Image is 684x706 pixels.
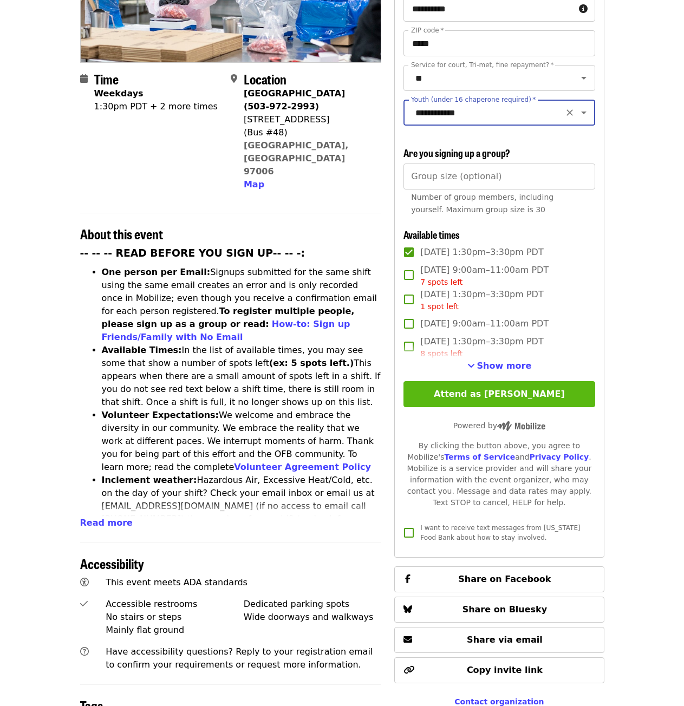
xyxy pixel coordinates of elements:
[529,453,589,461] a: Privacy Policy
[80,577,89,587] i: universal-access icon
[420,524,580,541] span: I want to receive text messages from [US_STATE] Food Bank about how to stay involved.
[244,113,373,126] div: [STREET_ADDRESS]
[394,597,604,623] button: Share on Bluesky
[420,335,543,359] span: [DATE] 1:30pm–3:30pm PDT
[102,475,197,485] strong: Inclement weather:
[94,69,119,88] span: Time
[106,577,247,587] span: This event meets ADA standards
[102,266,382,344] li: Signups submitted for the same shift using the same email creates an error and is only recorded o...
[80,74,88,84] i: calendar icon
[403,30,595,56] input: ZIP code
[394,627,604,653] button: Share via email
[80,554,144,573] span: Accessibility
[477,361,532,371] span: Show more
[80,518,133,528] span: Read more
[80,224,163,243] span: About this event
[576,105,591,120] button: Open
[80,517,133,529] button: Read more
[94,100,218,113] div: 1:30pm PDT + 2 more times
[269,358,354,368] strong: (ex: 5 spots left.)
[444,453,515,461] a: Terms of Service
[411,193,553,214] span: Number of group members, including yourself. Maximum group size is 30
[244,140,349,176] a: [GEOGRAPHIC_DATA], [GEOGRAPHIC_DATA] 97006
[420,288,543,312] span: [DATE] 1:30pm–3:30pm PDT
[403,146,510,160] span: Are you signing up a group?
[106,611,244,624] div: No stairs or steps
[102,319,350,342] a: How-to: Sign up Friends/Family with No Email
[458,574,551,584] span: Share on Facebook
[576,70,591,86] button: Open
[394,566,604,592] button: Share on Facebook
[562,105,577,120] button: Clear
[420,349,462,358] span: 8 spots left
[234,462,371,472] a: Volunteer Agreement Policy
[106,646,373,670] span: Have accessibility questions? Reply to your registration email to confirm your requirements or re...
[244,126,373,139] div: (Bus #48)
[579,4,588,14] i: circle-info icon
[102,344,382,409] li: In the list of available times, you may see some that show a number of spots left This appears wh...
[420,246,543,259] span: [DATE] 1:30pm–3:30pm PDT
[403,440,595,508] div: By clicking the button above, you agree to Mobilize's and . Mobilize is a service provider and wi...
[102,410,219,420] strong: Volunteer Expectations:
[467,635,543,645] span: Share via email
[411,27,444,34] label: ZIP code
[244,179,264,189] span: Map
[394,657,604,683] button: Copy invite link
[244,69,286,88] span: Location
[467,359,532,372] button: See more timeslots
[244,598,382,611] div: Dedicated parking spots
[411,96,536,103] label: Youth (under 16 chaperone required)
[454,697,544,706] a: Contact organization
[102,345,182,355] strong: Available Times:
[403,164,595,189] input: [object Object]
[231,74,237,84] i: map-marker-alt icon
[453,421,545,430] span: Powered by
[420,302,459,311] span: 1 spot left
[102,267,211,277] strong: One person per Email:
[80,646,89,657] i: question-circle icon
[467,665,543,675] span: Copy invite link
[403,227,460,241] span: Available times
[102,474,382,539] li: Hazardous Air, Excessive Heat/Cold, etc. on the day of your shift? Check your email inbox or emai...
[420,317,549,330] span: [DATE] 9:00am–11:00am PDT
[244,611,382,624] div: Wide doorways and walkways
[462,604,548,615] span: Share on Bluesky
[80,247,305,259] strong: -- -- -- READ BEFORE YOU SIGN UP-- -- -:
[403,381,595,407] button: Attend as [PERSON_NAME]
[102,306,355,329] strong: To register multiple people, please sign up as a group or read:
[102,409,382,474] li: We welcome and embrace the diversity in our community. We embrace the reality that we work at dif...
[420,278,462,286] span: 7 spots left
[106,624,244,637] div: Mainly flat ground
[411,62,554,68] label: Service for court, Tri-met, fine repayment?
[106,598,244,611] div: Accessible restrooms
[420,264,549,288] span: [DATE] 9:00am–11:00am PDT
[497,421,545,431] img: Powered by Mobilize
[80,599,88,609] i: check icon
[244,178,264,191] button: Map
[94,88,144,99] strong: Weekdays
[244,88,345,112] strong: [GEOGRAPHIC_DATA] (503-972-2993)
